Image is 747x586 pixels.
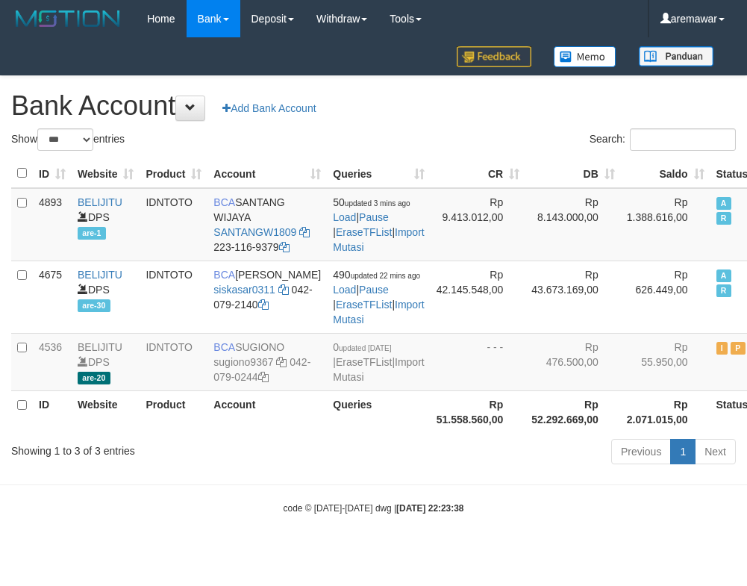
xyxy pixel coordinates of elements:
span: | | | [333,196,424,253]
strong: [DATE] 22:23:38 [396,503,463,514]
th: Rp 51.558.560,00 [431,390,526,433]
td: Rp 626.449,00 [621,261,710,333]
th: Rp 52.292.669,00 [525,390,621,433]
select: Showentries [37,128,93,151]
h1: Bank Account [11,91,736,121]
th: Saldo: activate to sort column ascending [621,159,710,188]
img: panduan.png [639,46,713,66]
td: IDNTOTO [140,261,207,333]
a: BELIJITU [78,341,122,353]
small: code © [DATE]-[DATE] dwg | [284,503,464,514]
td: 4675 [33,261,72,333]
a: Pause [359,211,389,223]
span: are-1 [78,227,106,240]
span: BCA [213,269,235,281]
span: 0 [333,341,391,353]
span: | | [333,341,424,383]
a: Previous [611,439,671,464]
th: Product [140,390,207,433]
td: [PERSON_NAME] 042-079-2140 [207,261,327,333]
th: DB: activate to sort column ascending [525,159,621,188]
a: Import Mutasi [333,226,424,253]
a: Add Bank Account [213,96,325,121]
td: Rp 43.673.169,00 [525,261,621,333]
span: 490 [333,269,420,281]
th: Website: activate to sort column ascending [72,159,140,188]
th: Queries [327,390,430,433]
span: updated [DATE] [339,344,391,352]
a: Copy 0420792140 to clipboard [258,299,269,311]
a: EraseTFList [336,356,392,368]
span: | | | [333,269,424,325]
td: 4893 [33,188,72,261]
th: Website [72,390,140,433]
a: Copy 0420790244 to clipboard [258,371,269,383]
a: Copy siskasar0311 to clipboard [278,284,289,296]
th: ID [33,390,72,433]
a: Import Mutasi [333,356,424,383]
td: Rp 9.413.012,00 [431,188,526,261]
td: IDNTOTO [140,188,207,261]
a: Load [333,211,356,223]
a: Copy SANTANGW1809 to clipboard [299,226,310,238]
td: IDNTOTO [140,333,207,390]
th: ID: activate to sort column ascending [33,159,72,188]
div: Showing 1 to 3 of 3 entries [11,437,300,458]
span: BCA [213,341,235,353]
th: Account: activate to sort column ascending [207,159,327,188]
td: - - - [431,333,526,390]
td: Rp 55.950,00 [621,333,710,390]
th: Account [207,390,327,433]
td: Rp 42.145.548,00 [431,261,526,333]
span: Active [716,269,731,282]
span: are-20 [78,372,110,384]
label: Show entries [11,128,125,151]
input: Search: [630,128,736,151]
a: Pause [359,284,389,296]
th: Rp 2.071.015,00 [621,390,710,433]
span: Active [716,197,731,210]
span: Paused [731,342,746,355]
span: Running [716,212,731,225]
img: Feedback.jpg [457,46,531,67]
a: Copy 2231169379 to clipboard [279,241,290,253]
span: BCA [213,196,235,208]
a: EraseTFList [336,299,392,311]
img: Button%20Memo.svg [554,46,616,67]
a: sugiono9367 [213,356,273,368]
td: 4536 [33,333,72,390]
a: BELIJITU [78,196,122,208]
a: Copy sugiono9367 to clipboard [276,356,287,368]
span: are-30 [78,299,110,312]
td: DPS [72,333,140,390]
th: Queries: activate to sort column ascending [327,159,430,188]
span: updated 22 mins ago [351,272,420,280]
td: DPS [72,261,140,333]
a: Load [333,284,356,296]
img: MOTION_logo.png [11,7,125,30]
a: Next [695,439,736,464]
span: Inactive [716,342,728,355]
a: SANTANGW1809 [213,226,296,238]
td: SANTANG WIJAYA 223-116-9379 [207,188,327,261]
td: SUGIONO 042-079-0244 [207,333,327,390]
a: EraseTFList [336,226,392,238]
td: DPS [72,188,140,261]
a: Import Mutasi [333,299,424,325]
span: Running [716,284,731,297]
label: Search: [590,128,736,151]
td: Rp 8.143.000,00 [525,188,621,261]
td: Rp 476.500,00 [525,333,621,390]
th: Product: activate to sort column ascending [140,159,207,188]
a: BELIJITU [78,269,122,281]
span: updated 3 mins ago [345,199,410,208]
span: 50 [333,196,410,208]
th: CR: activate to sort column ascending [431,159,526,188]
td: Rp 1.388.616,00 [621,188,710,261]
a: 1 [670,439,696,464]
a: siskasar0311 [213,284,275,296]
